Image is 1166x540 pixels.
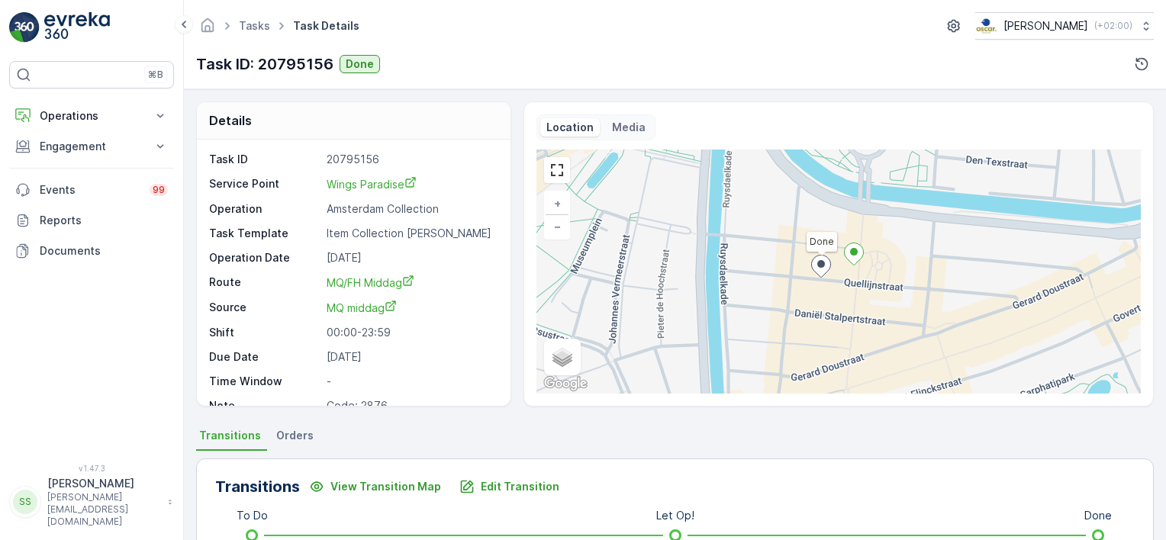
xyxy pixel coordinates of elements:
[546,215,569,238] a: Zoom Out
[300,474,450,499] button: View Transition Map
[9,476,174,528] button: SS[PERSON_NAME][PERSON_NAME][EMAIL_ADDRESS][DOMAIN_NAME]
[1084,508,1112,523] p: Done
[290,18,362,34] span: Task Details
[656,508,694,523] p: Let Op!
[327,226,494,241] p: Item Collection [PERSON_NAME]
[450,474,569,499] button: Edit Transition
[9,464,174,473] span: v 1.47.3
[13,490,37,514] div: SS
[276,428,314,443] span: Orders
[1003,18,1088,34] p: [PERSON_NAME]
[209,201,320,217] p: Operation
[237,508,268,523] p: To Do
[546,159,569,182] a: View Fullscreen
[40,243,168,259] p: Documents
[346,56,374,72] p: Done
[199,428,261,443] span: Transitions
[199,23,216,36] a: Homepage
[153,184,165,196] p: 99
[327,178,417,191] span: Wings Paradise
[327,275,494,291] a: MQ/FH Middag
[327,325,494,340] p: 00:00-23:59
[40,108,143,124] p: Operations
[47,491,160,528] p: [PERSON_NAME][EMAIL_ADDRESS][DOMAIN_NAME]
[327,250,494,265] p: [DATE]
[239,19,270,32] a: Tasks
[148,69,163,81] p: ⌘B
[9,101,174,131] button: Operations
[209,349,320,365] p: Due Date
[9,205,174,236] a: Reports
[1094,20,1132,32] p: ( +02:00 )
[209,111,252,130] p: Details
[540,374,591,394] img: Google
[9,12,40,43] img: logo
[40,213,168,228] p: Reports
[40,182,140,198] p: Events
[215,475,300,498] p: Transitions
[546,120,594,135] p: Location
[340,55,380,73] button: Done
[554,197,561,210] span: +
[209,152,320,167] p: Task ID
[209,226,320,241] p: Task Template
[209,300,320,316] p: Source
[330,479,441,494] p: View Transition Map
[612,120,646,135] p: Media
[327,152,494,167] p: 20795156
[327,398,494,413] p: Code: 2876
[209,250,320,265] p: Operation Date
[546,340,579,374] a: Layers
[554,220,562,233] span: −
[327,300,494,316] a: MQ middag
[975,18,997,34] img: basis-logo_rgb2x.png
[209,176,320,192] p: Service Point
[209,398,320,413] p: Note
[9,131,174,162] button: Engagement
[44,12,110,43] img: logo_light-DOdMpM7g.png
[209,374,320,389] p: Time Window
[40,139,143,154] p: Engagement
[327,276,414,289] span: MQ/FH Middag
[327,301,397,314] span: MQ middag
[196,53,333,76] p: Task ID: 20795156
[327,176,494,192] a: Wings Paradise
[327,374,494,389] p: -
[209,325,320,340] p: Shift
[9,236,174,266] a: Documents
[209,275,320,291] p: Route
[327,201,494,217] p: Amsterdam Collection
[47,476,160,491] p: [PERSON_NAME]
[540,374,591,394] a: Open this area in Google Maps (opens a new window)
[9,175,174,205] a: Events99
[481,479,559,494] p: Edit Transition
[327,349,494,365] p: [DATE]
[975,12,1154,40] button: [PERSON_NAME](+02:00)
[546,192,569,215] a: Zoom In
